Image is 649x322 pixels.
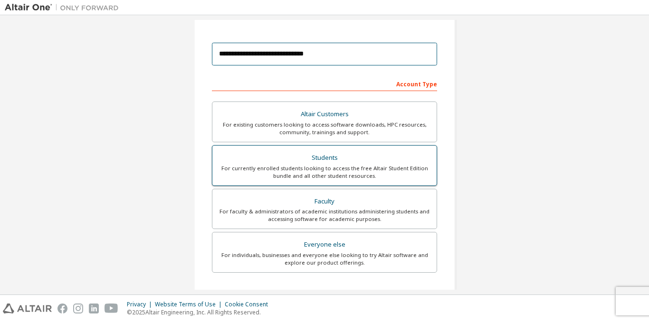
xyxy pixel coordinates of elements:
[105,304,118,313] img: youtube.svg
[218,108,431,121] div: Altair Customers
[127,301,155,308] div: Privacy
[73,304,83,313] img: instagram.svg
[212,76,437,91] div: Account Type
[5,3,124,12] img: Altair One
[3,304,52,313] img: altair_logo.svg
[155,301,225,308] div: Website Terms of Use
[212,287,437,302] div: Your Profile
[218,151,431,165] div: Students
[218,208,431,223] div: For faculty & administrators of academic institutions administering students and accessing softwa...
[218,165,431,180] div: For currently enrolled students looking to access the free Altair Student Edition bundle and all ...
[218,251,431,267] div: For individuals, businesses and everyone else looking to try Altair software and explore our prod...
[89,304,99,313] img: linkedin.svg
[218,121,431,136] div: For existing customers looking to access software downloads, HPC resources, community, trainings ...
[225,301,274,308] div: Cookie Consent
[57,304,67,313] img: facebook.svg
[127,308,274,316] p: © 2025 Altair Engineering, Inc. All Rights Reserved.
[218,195,431,208] div: Faculty
[218,238,431,251] div: Everyone else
